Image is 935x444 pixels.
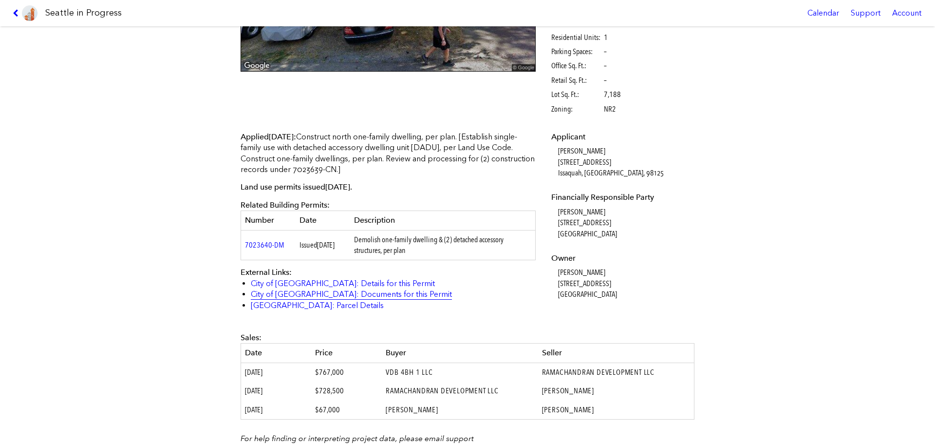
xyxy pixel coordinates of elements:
td: Issued [296,230,350,260]
th: Buyer [382,344,538,363]
span: [DATE] [325,182,350,192]
span: [DATE] [317,240,335,250]
td: [PERSON_NAME] [538,382,694,400]
span: Residential Units: [551,32,602,43]
a: City of [GEOGRAPHIC_DATA]: Documents for this Permit [251,290,452,299]
dd: [PERSON_NAME] [STREET_ADDRESS] Issaquah, [GEOGRAPHIC_DATA], 98125 [558,146,692,178]
span: NR2 [604,104,616,115]
span: Zoning: [551,104,602,115]
p: Land use permits issued . [241,182,536,193]
td: [PERSON_NAME] [382,401,538,420]
th: Date [296,211,350,230]
span: – [604,75,607,86]
th: Price [311,344,382,363]
td: RAMACHANDRAN DEVELOPMENT LLC [382,382,538,400]
a: 7023640-DM [245,240,284,250]
td: $67,000 [311,401,382,420]
dd: [PERSON_NAME] [STREET_ADDRESS] [GEOGRAPHIC_DATA] [558,207,692,239]
td: $728,500 [311,382,382,400]
span: [DATE] [245,367,262,377]
a: [GEOGRAPHIC_DATA]: Parcel Details [251,301,384,310]
span: External Links: [241,268,292,277]
span: 1 [604,32,608,43]
img: favicon-96x96.png [22,5,37,21]
h1: Seattle in Progress [45,7,122,19]
td: [PERSON_NAME] [538,401,694,420]
span: Parking Spaces: [551,46,602,57]
td: VDB 4BH 1 LLC [382,363,538,382]
dt: Owner [551,253,692,264]
div: Sales: [241,332,694,343]
td: RAMACHANDRAN DEVELOPMENT LLC [538,363,694,382]
span: [DATE] [269,132,294,141]
dt: Financially Responsible Party [551,192,692,203]
th: Date [241,344,312,363]
dd: [PERSON_NAME] [STREET_ADDRESS] [GEOGRAPHIC_DATA] [558,267,692,300]
span: 7,188 [604,89,621,100]
span: – [604,46,607,57]
td: $767,000 [311,363,382,382]
p: Construct north one-family dwelling, per plan. [Establish single-family use with detached accesso... [241,132,536,175]
span: [DATE] [245,386,262,395]
span: – [604,60,607,71]
th: Description [350,211,536,230]
span: Lot Sq. Ft.: [551,89,602,100]
td: Demolish one-family dwelling & (2) detached accessory structures, per plan [350,230,536,260]
span: Retail Sq. Ft.: [551,75,602,86]
span: Office Sq. Ft.: [551,60,602,71]
a: City of [GEOGRAPHIC_DATA]: Details for this Permit [251,279,435,288]
span: [DATE] [245,405,262,414]
th: Number [241,211,296,230]
th: Seller [538,344,694,363]
span: Applied : [241,132,296,141]
dt: Applicant [551,132,692,142]
span: Related Building Permits: [241,200,330,210]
